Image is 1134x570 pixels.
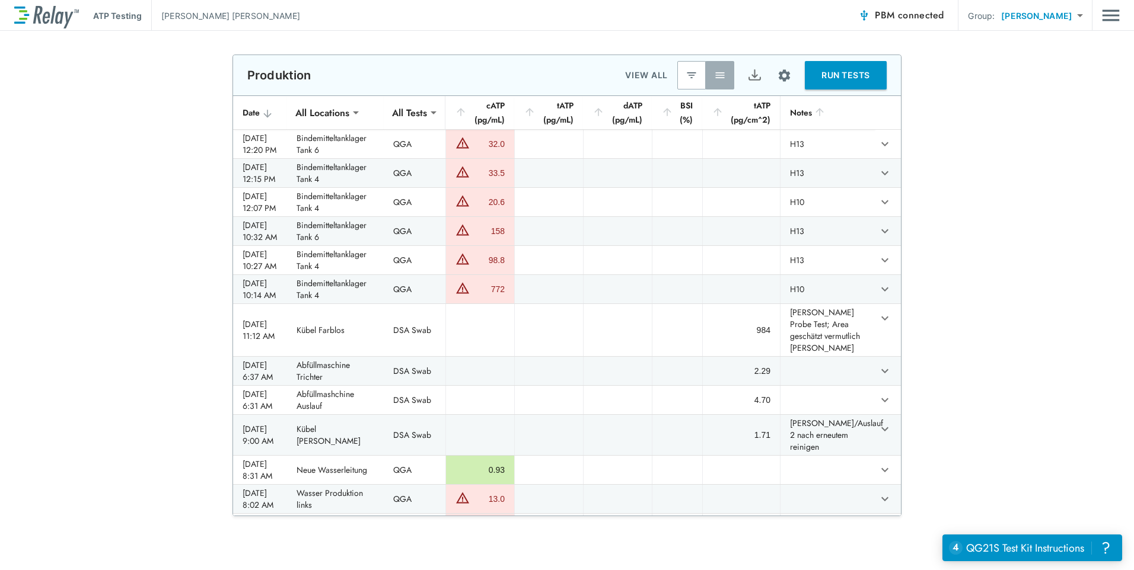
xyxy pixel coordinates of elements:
[384,456,445,484] td: QGA
[287,130,383,158] td: Bindemitteltanklager Tank 6
[243,248,278,272] div: [DATE] 10:27 AM
[247,68,311,82] p: Produktion
[384,246,445,274] td: QGA
[384,415,445,455] td: DSA Swab
[287,217,383,245] td: Bindemitteltanklager Tank 6
[14,3,79,28] img: LuminUltra Relay
[384,130,445,158] td: QGA
[455,464,505,476] div: 0.93
[287,304,383,356] td: Kübel Farblos
[875,163,895,183] button: expand row
[473,196,505,208] div: 20.6
[455,165,470,179] img: Warning
[875,134,895,154] button: expand row
[593,98,643,127] div: dATP (pg/mL)
[875,460,895,480] button: expand row
[769,60,800,91] button: Site setup
[875,279,895,299] button: expand row
[712,429,770,441] div: 1.71
[875,361,895,381] button: expand row
[661,98,692,127] div: BSI (%)
[473,493,505,505] div: 13.0
[93,9,142,22] p: ATP Testing
[712,394,770,406] div: 4.70
[455,136,470,150] img: Warning
[780,304,875,356] td: [PERSON_NAME] Probe Test; Area geschätzt vermutlich [PERSON_NAME]
[243,318,278,342] div: [DATE] 11:12 AM
[524,98,573,127] div: tATP (pg/mL)
[384,514,445,542] td: QGA
[790,105,865,120] div: Notes
[686,69,697,81] img: Latest
[740,61,769,89] button: Export
[875,390,895,410] button: expand row
[384,386,445,414] td: DSA Swab
[942,534,1122,561] iframe: Resource center
[243,190,278,214] div: [DATE] 12:07 PM
[805,61,887,89] button: RUN TESTS
[287,246,383,274] td: Bindemitteltanklager Tank 4
[287,357,383,385] td: Abfüllmaschine Trichter
[875,308,895,328] button: expand row
[233,96,287,130] th: Date
[875,419,895,439] button: expand row
[712,365,770,377] div: 2.29
[712,98,770,127] div: tATP (pg/cm^2)
[161,9,300,22] p: [PERSON_NAME] [PERSON_NAME]
[243,458,278,482] div: [DATE] 8:31 AM
[780,130,875,158] td: H13
[875,250,895,270] button: expand row
[712,324,770,336] div: 984
[287,159,383,187] td: Bindemitteltanklager Tank 4
[243,423,278,447] div: [DATE] 9:00 AM
[287,101,358,124] div: All Locations
[968,9,995,22] p: Group:
[455,98,505,127] div: cATP (pg/mL)
[455,281,470,295] img: Warning
[243,161,278,185] div: [DATE] 12:15 PM
[1102,4,1120,27] img: Drawer Icon
[473,225,505,237] div: 158
[455,194,470,208] img: Warning
[243,219,278,243] div: [DATE] 10:32 AM
[875,489,895,509] button: expand row
[287,514,383,542] td: Wasser Produktion links
[455,491,470,505] img: Warning
[384,101,435,124] div: All Tests
[1102,4,1120,27] button: Main menu
[243,388,278,412] div: [DATE] 6:31 AM
[780,188,875,216] td: H10
[473,138,505,150] div: 32.0
[243,359,278,383] div: [DATE] 6:37 AM
[473,254,505,266] div: 98.8
[287,485,383,513] td: Wasser Produktion links
[858,9,870,21] img: Connected Icon
[780,246,875,274] td: H13
[473,283,505,295] div: 772
[473,167,505,179] div: 33.5
[853,4,948,27] button: PBM connected
[625,68,668,82] p: VIEW ALL
[243,277,278,301] div: [DATE] 10:14 AM
[455,252,470,266] img: Warning
[780,159,875,187] td: H13
[287,415,383,455] td: Kübel [PERSON_NAME]
[875,221,895,241] button: expand row
[384,159,445,187] td: QGA
[384,275,445,303] td: QGA
[243,132,278,156] div: [DATE] 12:20 PM
[287,188,383,216] td: Bindemitteltanklager Tank 4
[243,487,278,511] div: [DATE] 8:02 AM
[780,275,875,303] td: H10
[384,217,445,245] td: QGA
[384,304,445,356] td: DSA Swab
[384,188,445,216] td: QGA
[780,217,875,245] td: H13
[287,275,383,303] td: Bindemitteltanklager Tank 4
[384,485,445,513] td: QGA
[875,7,944,24] span: PBM
[747,68,762,83] img: Export Icon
